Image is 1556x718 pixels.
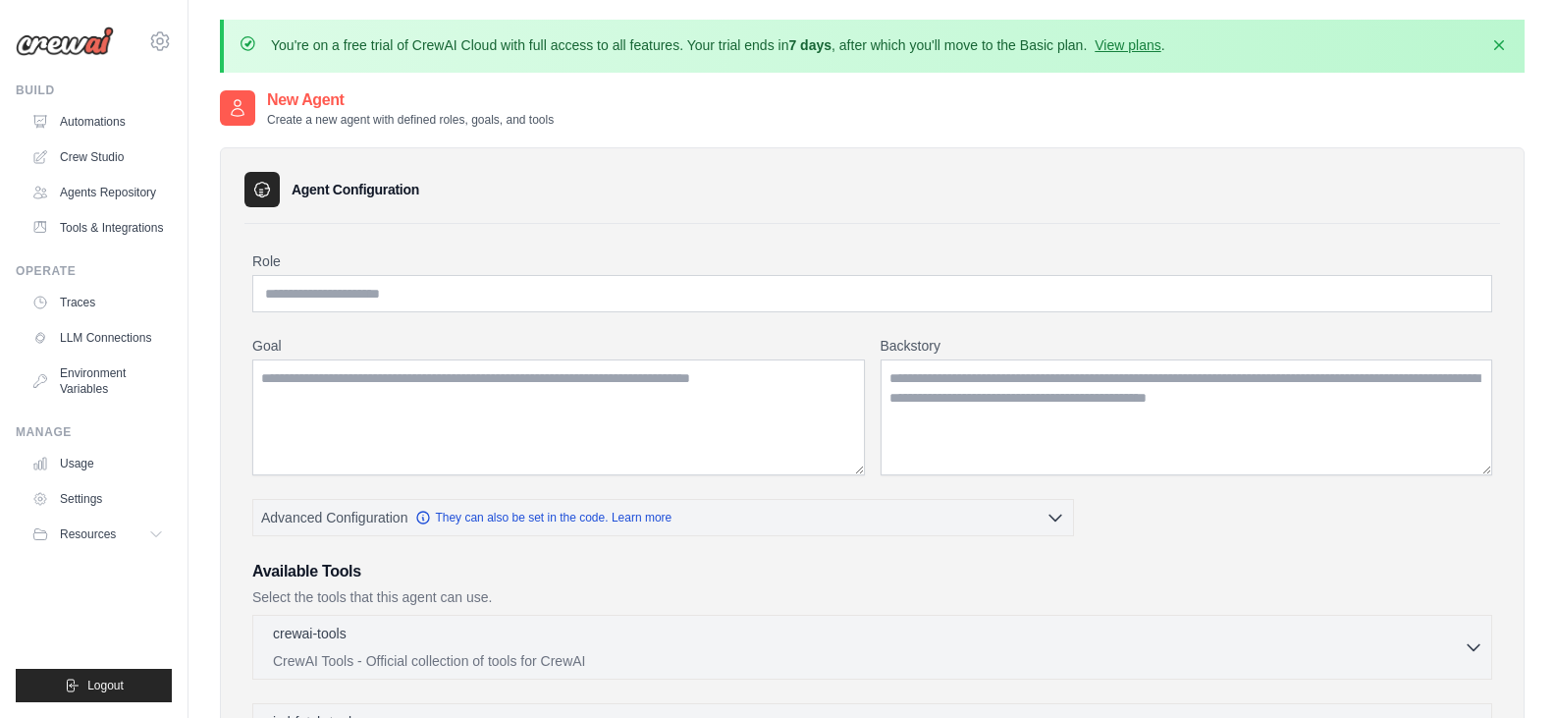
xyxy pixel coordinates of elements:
a: They can also be set in the code. Learn more [415,510,671,525]
p: CrewAI Tools - Official collection of tools for CrewAI [273,651,1464,671]
a: Settings [24,483,172,515]
p: You're on a free trial of CrewAI Cloud with full access to all features. Your trial ends in , aft... [271,35,1165,55]
strong: 7 days [788,37,832,53]
a: Automations [24,106,172,138]
a: Usage [24,448,172,479]
a: View plans [1095,37,1160,53]
div: Operate [16,263,172,279]
span: Resources [60,526,116,542]
button: crewai-tools CrewAI Tools - Official collection of tools for CrewAI [261,624,1483,671]
a: Tools & Integrations [24,212,172,244]
h3: Agent Configuration [292,180,419,199]
span: Logout [87,678,124,693]
a: Agents Repository [24,177,172,208]
a: Crew Studio [24,141,172,173]
h3: Available Tools [252,560,1492,583]
button: Logout [16,669,172,702]
button: Resources [24,519,172,550]
a: Traces [24,287,172,318]
h2: New Agent [267,88,554,112]
div: Build [16,83,172,98]
a: LLM Connections [24,322,172,354]
button: Advanced Configuration They can also be set in the code. Learn more [253,500,1073,535]
div: Manage [16,424,172,440]
p: Create a new agent with defined roles, goals, and tools [267,112,554,128]
p: Select the tools that this agent can use. [252,587,1492,607]
label: Goal [252,336,865,356]
label: Role [252,251,1492,271]
label: Backstory [881,336,1493,356]
span: Advanced Configuration [261,508,407,527]
img: Logo [16,27,114,56]
a: Environment Variables [24,358,172,405]
p: crewai-tools [273,624,347,643]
